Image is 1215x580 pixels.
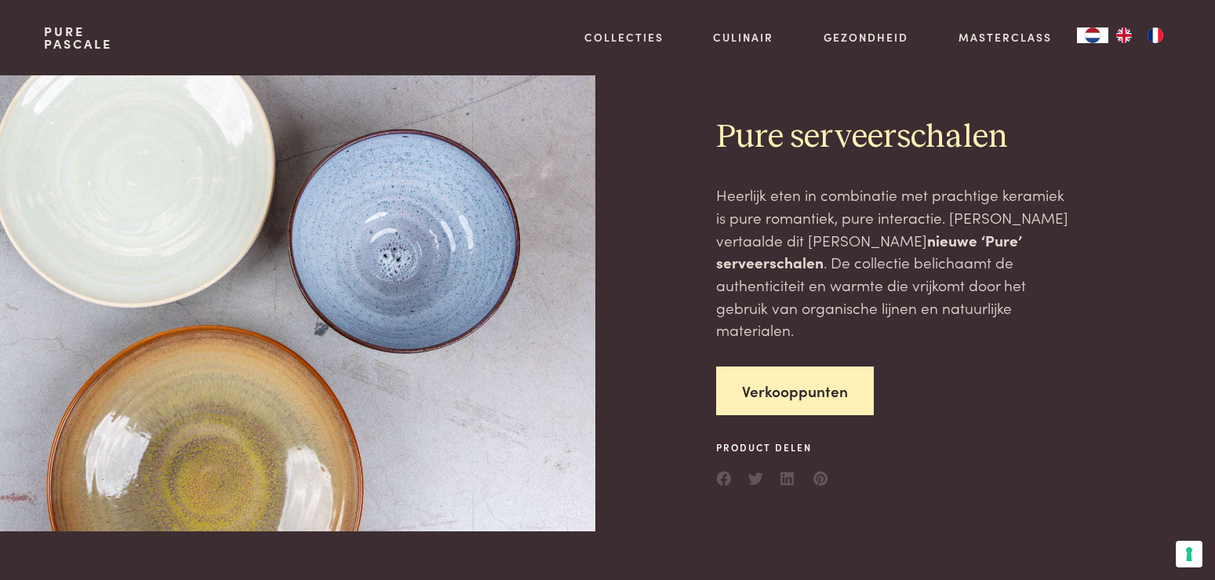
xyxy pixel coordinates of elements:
p: Heerlijk eten in combinatie met prachtige keramiek is pure romantiek, pure interactie. [PERSON_NA... [716,184,1075,341]
a: Gezondheid [824,29,908,46]
aside: Language selected: Nederlands [1077,27,1171,43]
div: Language [1077,27,1108,43]
a: Collecties [584,29,664,46]
h2: Pure serveerschalen [716,117,1075,159]
a: Verkooppunten [716,367,874,416]
button: Uw voorkeuren voor toestemming voor trackingtechnologieën [1176,541,1202,567]
a: PurePascale [44,25,112,50]
a: NL [1077,27,1108,43]
a: FR [1140,27,1171,43]
a: Masterclass [959,29,1052,46]
a: EN [1108,27,1140,43]
ul: Language list [1108,27,1171,43]
span: Product delen [716,440,829,454]
a: Culinair [713,29,773,46]
strong: nieuwe ‘Pure’ serveerschalen [716,229,1022,273]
